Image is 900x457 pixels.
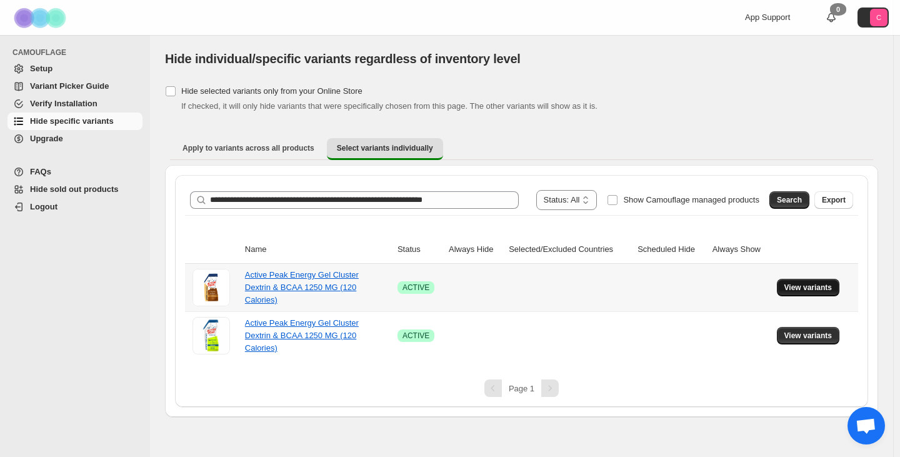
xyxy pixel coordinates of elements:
[870,9,887,26] span: Avatar with initials C
[7,95,142,113] a: Verify Installation
[327,138,443,160] button: Select variants individually
[709,236,773,264] th: Always Show
[182,143,314,153] span: Apply to variants across all products
[192,269,230,306] img: Active Peak Energy Gel Cluster Dextrin & BCAA 1250 MG (120 Calories)
[172,138,324,158] button: Apply to variants across all products
[784,331,832,341] span: View variants
[30,134,63,143] span: Upgrade
[847,407,885,444] a: 打開聊天
[165,52,521,66] span: Hide individual/specific variants regardless of inventory level
[394,236,445,264] th: Status
[181,86,362,96] span: Hide selected variants only from your Online Store
[7,181,142,198] a: Hide sold out products
[337,143,433,153] span: Select variants individually
[784,283,832,293] span: View variants
[241,236,394,264] th: Name
[30,99,97,108] span: Verify Installation
[777,327,840,344] button: View variants
[245,270,359,304] a: Active Peak Energy Gel Cluster Dextrin & BCAA 1250 MG (120 Calories)
[7,198,142,216] a: Logout
[30,81,109,91] span: Variant Picker Guide
[857,8,889,28] button: Avatar with initials C
[7,78,142,95] a: Variant Picker Guide
[402,331,429,341] span: ACTIVE
[623,195,759,204] span: Show Camouflage managed products
[509,384,534,393] span: Page 1
[185,379,858,397] nav: Pagination
[445,236,505,264] th: Always Hide
[7,163,142,181] a: FAQs
[12,48,144,58] span: CAMOUFLAGE
[505,236,634,264] th: Selected/Excluded Countries
[769,191,809,209] button: Search
[402,283,429,293] span: ACTIVE
[822,195,846,205] span: Export
[192,317,230,354] img: Active Peak Energy Gel Cluster Dextrin & BCAA 1250 MG (120 Calories)
[825,11,837,24] a: 0
[814,191,853,209] button: Export
[7,113,142,130] a: Hide specific variants
[745,13,790,22] span: App Support
[181,101,597,111] span: If checked, it will only hide variants that were specifically chosen from this page. The other va...
[634,236,709,264] th: Scheduled Hide
[876,14,881,21] text: C
[777,195,802,205] span: Search
[30,167,51,176] span: FAQs
[30,116,114,126] span: Hide specific variants
[30,64,52,73] span: Setup
[830,3,846,16] div: 0
[165,165,878,417] div: Select variants individually
[245,318,359,353] a: Active Peak Energy Gel Cluster Dextrin & BCAA 1250 MG (120 Calories)
[7,130,142,148] a: Upgrade
[7,60,142,78] a: Setup
[30,184,119,194] span: Hide sold out products
[10,1,72,35] img: Camouflage
[30,202,57,211] span: Logout
[777,279,840,296] button: View variants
